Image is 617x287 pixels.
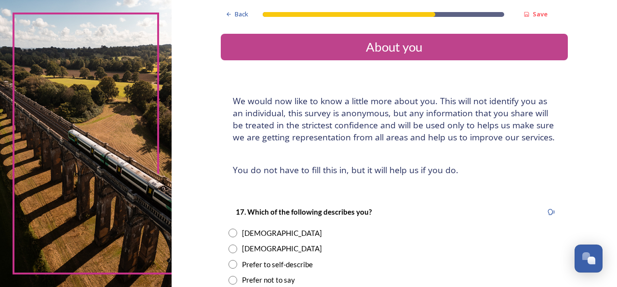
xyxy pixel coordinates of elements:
strong: 17. Which of the following describes you? [236,207,372,216]
div: Prefer not to say [242,274,295,286]
span: Back [235,10,248,19]
div: [DEMOGRAPHIC_DATA] [242,228,322,239]
div: [DEMOGRAPHIC_DATA] [242,243,322,254]
button: Open Chat [575,245,603,273]
h4: You do not have to fill this in, but it will help us if you do. [233,164,556,176]
div: About you [225,38,564,56]
div: Prefer to self-describe [242,259,313,270]
strong: Save [533,10,548,18]
h4: We would now like to know a little more about you. This will not identify you as an individual, t... [233,95,556,143]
